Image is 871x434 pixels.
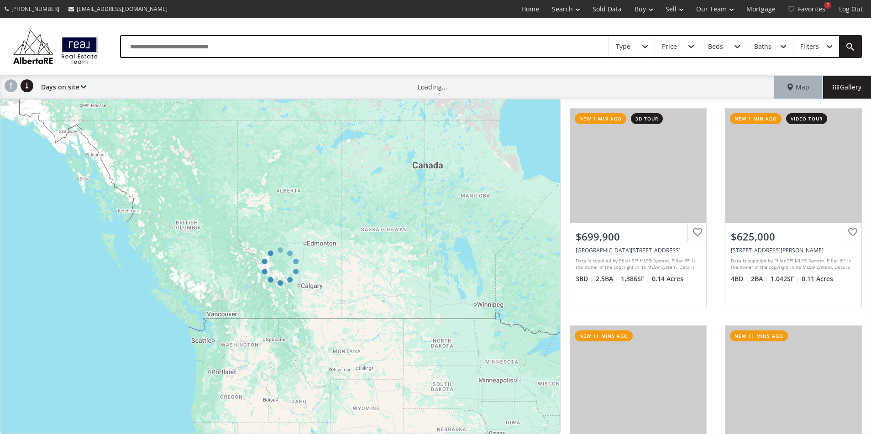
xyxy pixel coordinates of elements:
div: Baths [754,43,771,50]
a: [EMAIL_ADDRESS][DOMAIN_NAME] [64,0,172,17]
div: Beds [708,43,723,50]
div: Gallery [823,76,871,99]
span: Map [787,83,809,92]
span: 0.11 Acres [802,274,833,283]
span: Gallery [833,83,861,92]
span: [EMAIL_ADDRESS][DOMAIN_NAME] [77,5,168,13]
div: 5232 Marshall Road NE, Calgary, AB T2A 2Y9 [731,246,856,254]
span: 2.5 BA [596,274,619,283]
div: 1243 19 Street NE, Calgary, AB T2E 4Y1 [576,246,701,254]
div: $625,000 [731,230,856,244]
div: Map [774,76,823,99]
a: new 1 min agovideo tour$625,000[STREET_ADDRESS][PERSON_NAME]Data is supplied by Pillar 9™ MLS® Sy... [716,99,871,316]
div: Filters [800,43,819,50]
span: 1,386 SF [621,274,650,283]
div: Data is supplied by Pillar 9™ MLS® System. Pillar 9™ is the owner of the copyright in its MLS® Sy... [731,257,854,271]
span: 2 BA [751,274,768,283]
div: Days on site [37,76,86,99]
span: 0.14 Acres [652,274,683,283]
div: Data is supplied by Pillar 9™ MLS® System. Pillar 9™ is the owner of the copyright in its MLS® Sy... [576,257,698,271]
span: 3 BD [576,274,593,283]
span: 1,042 SF [771,274,799,283]
img: Logo [9,27,102,66]
div: Loading... [418,83,447,92]
div: Type [616,43,630,50]
div: 2 [824,2,831,9]
span: 4 BD [731,274,749,283]
div: Price [662,43,677,50]
a: new 1 min ago3d tour$699,900[GEOGRAPHIC_DATA][STREET_ADDRESS]Data is supplied by Pillar 9™ MLS® S... [561,99,716,316]
div: $699,900 [576,230,701,244]
span: [PHONE_NUMBER] [11,5,59,13]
